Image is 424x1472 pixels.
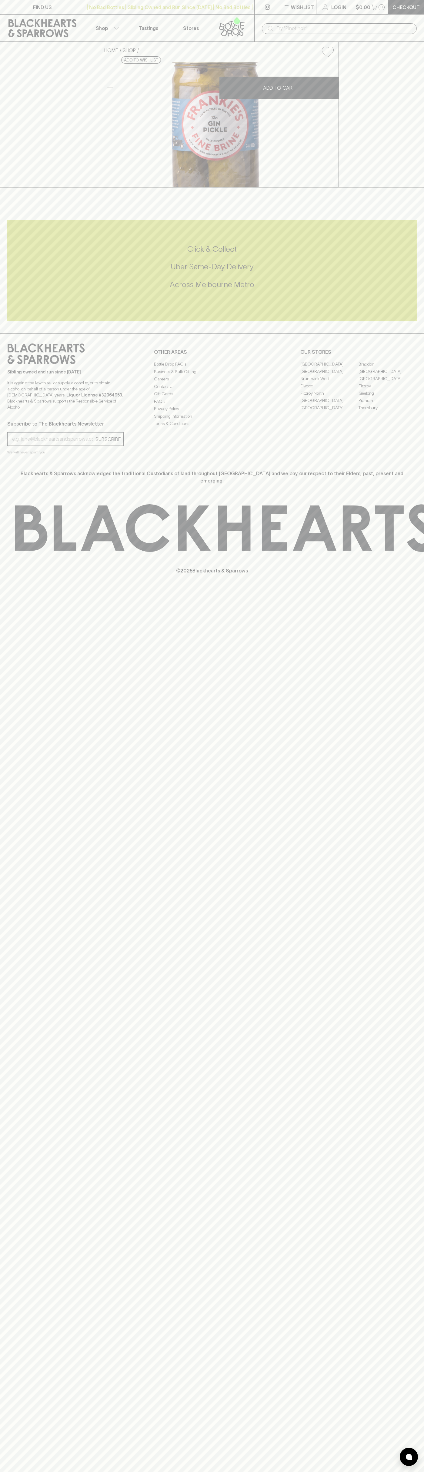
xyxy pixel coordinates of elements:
a: Geelong [359,390,417,397]
button: Add to wishlist [121,56,161,64]
input: Try "Pinot noir" [276,24,412,33]
h5: Click & Collect [7,244,417,254]
a: [GEOGRAPHIC_DATA] [300,368,359,375]
strong: Liquor License #32064953 [66,393,122,397]
a: Braddon [359,360,417,368]
a: [GEOGRAPHIC_DATA] [300,397,359,404]
a: Fitzroy [359,382,417,390]
p: OUR STORES [300,348,417,356]
button: SUBSCRIBE [93,433,123,446]
img: 79989.png [99,62,339,187]
a: Stores [170,15,212,41]
a: Careers [154,376,270,383]
p: Blackhearts & Sparrows acknowledges the traditional Custodians of land throughout [GEOGRAPHIC_DAT... [12,470,412,484]
a: Shipping Information [154,413,270,420]
a: Privacy Policy [154,405,270,413]
p: Stores [183,25,199,32]
a: [GEOGRAPHIC_DATA] [359,375,417,382]
button: ADD TO CART [219,77,339,99]
div: Call to action block [7,220,417,321]
a: Gift Cards [154,390,270,398]
a: Prahran [359,397,417,404]
p: Login [331,4,346,11]
p: Subscribe to The Blackhearts Newsletter [7,420,124,427]
p: Sibling owned and run since [DATE] [7,369,124,375]
a: HOME [104,48,118,53]
a: [GEOGRAPHIC_DATA] [300,404,359,411]
p: 0 [380,5,383,9]
input: e.g. jane@blackheartsandsparrows.com.au [12,434,93,444]
h5: Across Melbourne Metro [7,280,417,290]
a: FAQ's [154,398,270,405]
p: We will never spam you [7,449,124,455]
a: Thornbury [359,404,417,411]
p: FIND US [33,4,52,11]
p: Wishlist [291,4,314,11]
p: It is against the law to sell or supply alcohol to, or to obtain alcohol on behalf of a person un... [7,380,124,410]
a: SHOP [123,48,136,53]
a: Bottle Drop FAQ's [154,361,270,368]
a: Terms & Conditions [154,420,270,427]
p: $0.00 [356,4,370,11]
h5: Uber Same-Day Delivery [7,262,417,272]
p: ADD TO CART [263,84,295,91]
img: bubble-icon [406,1454,412,1460]
p: SUBSCRIBE [95,436,121,443]
p: Tastings [139,25,158,32]
p: OTHER AREAS [154,348,270,356]
button: Shop [85,15,128,41]
p: Shop [96,25,108,32]
a: Brunswick West [300,375,359,382]
a: Business & Bulk Gifting [154,368,270,375]
a: Tastings [127,15,170,41]
button: Add to wishlist [319,44,336,60]
a: Contact Us [154,383,270,390]
a: [GEOGRAPHIC_DATA] [359,368,417,375]
p: Checkout [392,4,420,11]
a: Fitzroy North [300,390,359,397]
a: [GEOGRAPHIC_DATA] [300,360,359,368]
a: Elwood [300,382,359,390]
